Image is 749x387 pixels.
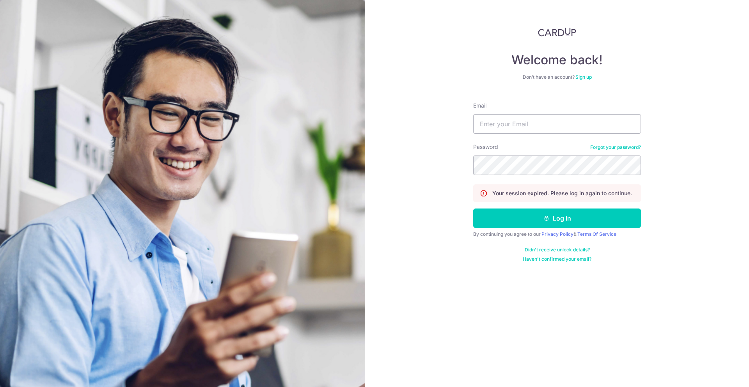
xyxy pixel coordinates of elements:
[590,144,641,150] a: Forgot your password?
[525,247,590,253] a: Didn't receive unlock details?
[473,231,641,237] div: By continuing you agree to our &
[473,209,641,228] button: Log in
[473,52,641,68] h4: Welcome back!
[473,74,641,80] div: Don’t have an account?
[538,27,576,37] img: CardUp Logo
[492,189,632,197] p: Your session expired. Please log in again to continue.
[473,143,498,151] label: Password
[577,231,616,237] a: Terms Of Service
[473,114,641,134] input: Enter your Email
[575,74,592,80] a: Sign up
[541,231,573,237] a: Privacy Policy
[523,256,591,262] a: Haven't confirmed your email?
[473,102,486,110] label: Email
